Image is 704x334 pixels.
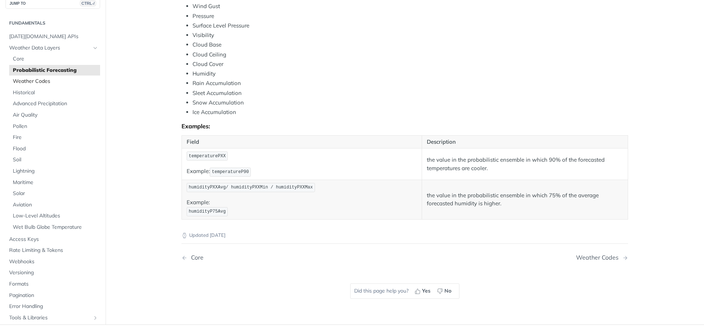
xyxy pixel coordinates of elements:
p: the value in the probabilistic ensemble in which 75% of the average forecasted humidity is higher. [427,191,623,208]
span: Advanced Precipitation [13,100,98,107]
a: Flood [9,143,100,154]
button: Hide subpages for Weather Data Layers [92,45,98,51]
a: Historical [9,87,100,98]
a: Lightning [9,166,100,177]
span: Lightning [13,168,98,175]
a: Solar [9,188,100,199]
p: Updated [DATE] [181,232,628,239]
a: Advanced Precipitation [9,98,100,109]
span: Probabilistic Forecasting [13,66,98,74]
li: Pressure [192,12,628,21]
span: temperatureP90 [212,169,249,175]
span: Maritime [13,179,98,186]
a: Maritime [9,177,100,188]
span: CTRL-/ [80,0,96,6]
li: Wind Gust [192,2,628,11]
p: Description [427,138,623,146]
li: Cloud Base [192,41,628,49]
a: Probabilistic Forecasting [9,65,100,76]
a: Access Keys [5,234,100,245]
nav: Pagination Controls [181,247,628,268]
a: Low-Level Altitudes [9,210,100,221]
span: Aviation [13,201,98,208]
a: Formats [5,279,100,290]
a: Rate Limiting & Tokens [5,245,100,256]
span: Pollen [13,122,98,130]
span: humidityPXXAvg/ humidityPXXMin / humidityPXXMax [189,185,313,190]
span: Historical [13,89,98,96]
p: Field [187,138,417,146]
span: Error Handling [9,303,98,310]
a: Next Page: Weather Codes [576,254,628,261]
li: Cloud Ceiling [192,51,628,59]
span: [DATE][DOMAIN_NAME] APIs [9,33,98,40]
a: Versioning [5,267,100,278]
p: Example: [187,167,417,177]
span: Solar [13,190,98,197]
button: Yes [412,286,434,297]
span: Tools & Libraries [9,314,91,321]
span: Weather Data Layers [9,44,91,51]
div: Core [187,254,203,261]
li: Rain Accumulation [192,79,628,88]
li: Humidity [192,70,628,78]
li: Surface Level Pressure [192,22,628,30]
a: Wet Bulb Globe Temperature [9,222,100,233]
span: Formats [9,280,98,288]
li: Snow Accumulation [192,99,628,107]
li: Ice Accumulation [192,108,628,117]
span: Pagination [9,291,98,299]
a: Error Handling [5,301,100,312]
button: No [434,286,455,297]
a: [DATE][DOMAIN_NAME] APIs [5,31,100,42]
p: Example: [187,198,417,217]
span: Fire [13,134,98,141]
span: Access Keys [9,235,98,243]
span: No [444,287,451,295]
a: Air Quality [9,110,100,121]
span: Soil [13,156,98,164]
p: the value in the probabilistic ensemble in which 90% of the forecasted temperatures are cooler. [427,156,623,172]
li: Sleet Accumulation [192,89,628,98]
span: Low-Level Altitudes [13,212,98,220]
a: Fire [9,132,100,143]
span: Webhooks [9,258,98,265]
div: Weather Codes [576,254,622,261]
a: Aviation [9,199,100,210]
a: Webhooks [5,256,100,267]
li: Cloud Cover [192,60,628,69]
span: Flood [13,145,98,152]
span: humidityP75Avg [189,209,226,214]
span: Weather Codes [13,78,98,85]
span: Air Quality [13,111,98,119]
a: Weather Codes [9,76,100,87]
span: Rate Limiting & Tokens [9,247,98,254]
li: Visibility [192,31,628,40]
h2: Fundamentals [5,20,100,26]
div: Did this page help you? [350,283,459,299]
span: Versioning [9,269,98,276]
a: Soil [9,154,100,165]
span: Yes [422,287,430,295]
span: temperaturePXX [189,154,226,159]
a: Pollen [9,121,100,132]
button: Show subpages for Tools & Libraries [92,315,98,320]
a: Pagination [5,290,100,301]
a: Tools & LibrariesShow subpages for Tools & Libraries [5,312,100,323]
span: Wet Bulb Globe Temperature [13,224,98,231]
a: Core [9,54,100,65]
a: Previous Page: Core [181,254,373,261]
span: Core [13,55,98,63]
div: Examples: [181,122,628,130]
a: Weather Data LayersHide subpages for Weather Data Layers [5,42,100,53]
